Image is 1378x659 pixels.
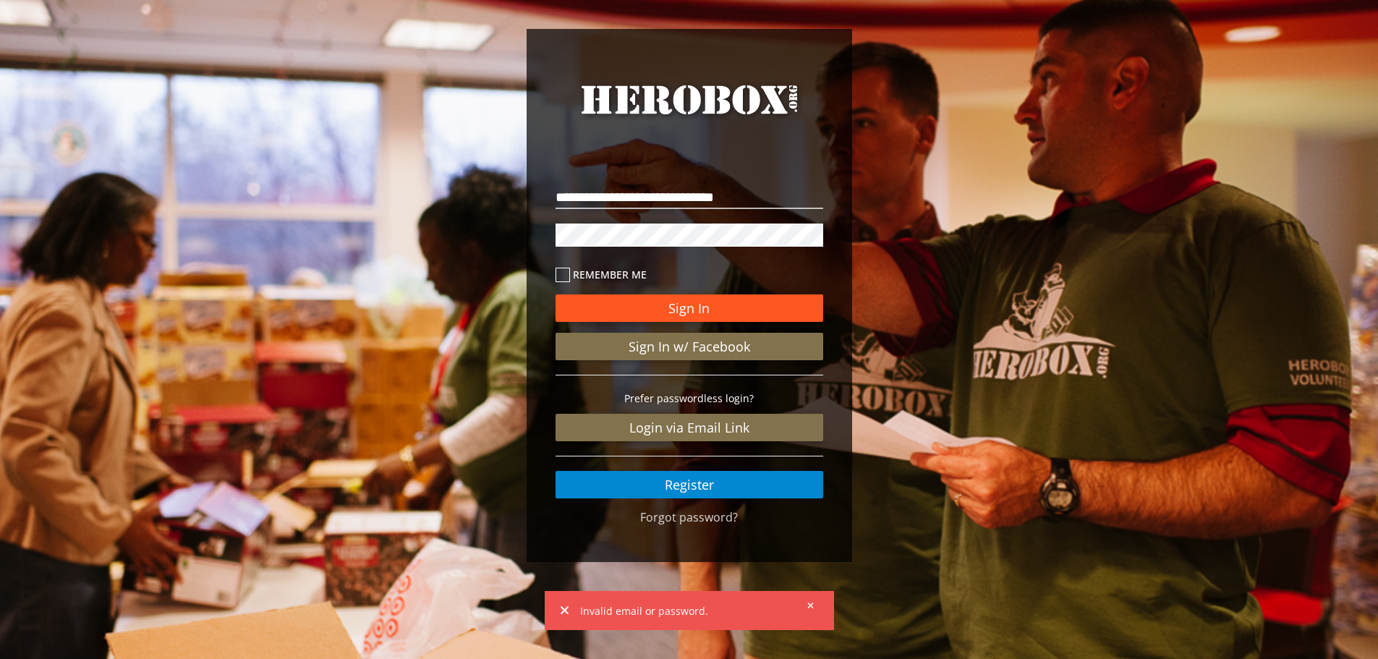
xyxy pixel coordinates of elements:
label: Remember me [556,266,823,283]
a: Sign In w/ Facebook [556,333,823,360]
span: Invalid email or password. [580,603,797,619]
a: HeroBox [556,80,823,146]
a: Login via Email Link [556,414,823,441]
p: Prefer passwordless login? [556,390,823,407]
a: Forgot password? [640,509,738,525]
button: Sign In [556,294,823,322]
a: Register [556,471,823,498]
